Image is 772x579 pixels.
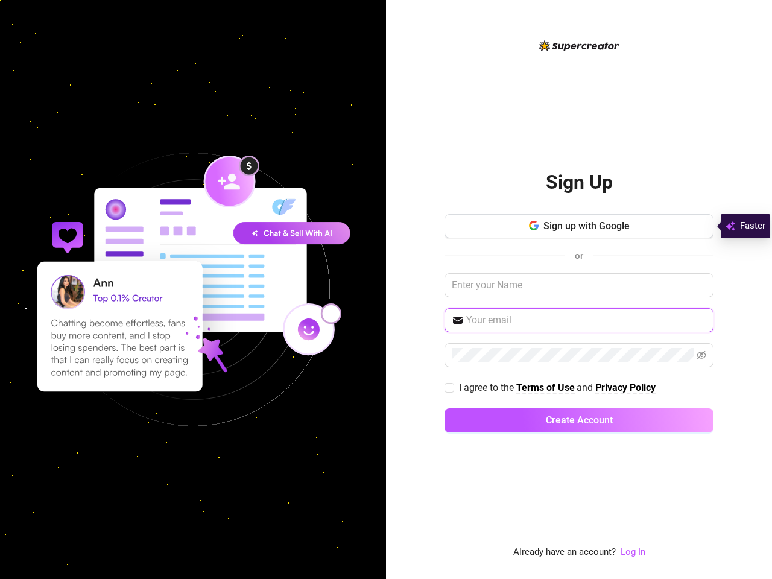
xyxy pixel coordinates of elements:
a: Privacy Policy [595,382,656,394]
span: Already have an account? [513,545,616,560]
strong: Terms of Use [516,382,575,393]
input: Enter your Name [445,273,713,297]
strong: Privacy Policy [595,382,656,393]
button: Create Account [445,408,713,432]
span: and [577,382,595,393]
a: Terms of Use [516,382,575,394]
span: eye-invisible [697,350,706,360]
span: Create Account [546,414,613,426]
img: logo-BBDzfeDw.svg [539,40,619,51]
h2: Sign Up [546,170,613,195]
img: svg%3e [726,219,735,233]
button: Sign up with Google [445,214,713,238]
span: Sign up with Google [543,220,630,232]
span: Faster [740,219,765,233]
a: Log In [621,545,645,560]
input: Your email [466,313,706,327]
span: or [575,250,583,261]
a: Log In [621,546,645,557]
span: I agree to the [459,382,516,393]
